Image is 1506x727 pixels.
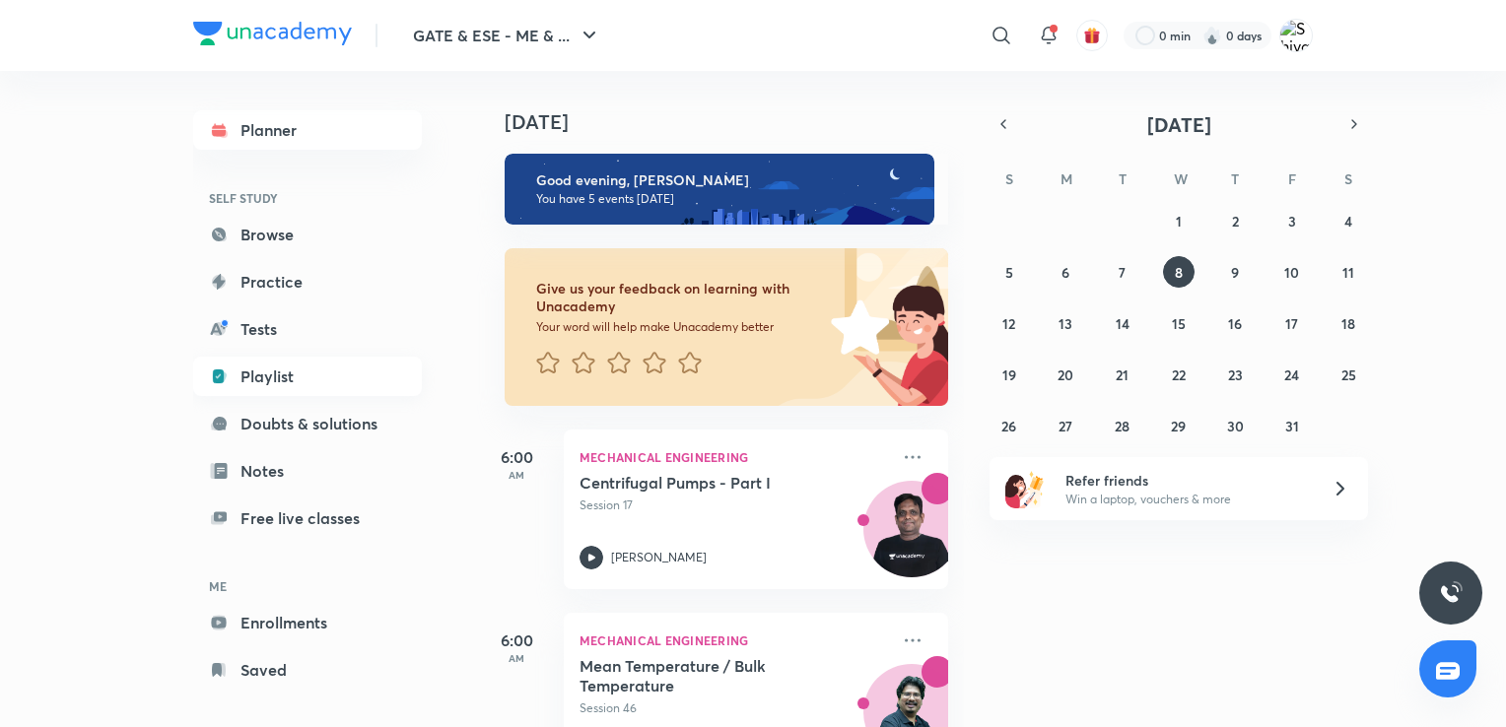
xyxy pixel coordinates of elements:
abbr: October 30, 2025 [1227,417,1244,435]
p: Session 46 [580,699,889,717]
p: You have 5 events [DATE] [536,191,917,207]
img: avatar [1083,27,1101,44]
button: October 13, 2025 [1050,307,1081,339]
abbr: October 14, 2025 [1116,314,1129,333]
button: October 26, 2025 [993,410,1025,441]
abbr: October 22, 2025 [1172,365,1186,384]
button: October 8, 2025 [1163,256,1195,288]
img: Shivam Singh [1279,19,1313,52]
button: October 21, 2025 [1107,359,1138,390]
abbr: October 19, 2025 [1002,365,1016,384]
abbr: Tuesday [1119,169,1127,188]
button: October 22, 2025 [1163,359,1195,390]
button: October 9, 2025 [1219,256,1251,288]
button: October 3, 2025 [1276,205,1308,236]
button: October 23, 2025 [1219,359,1251,390]
h6: Give us your feedback on learning with Unacademy [536,280,824,315]
abbr: Wednesday [1174,169,1188,188]
button: October 7, 2025 [1107,256,1138,288]
button: October 17, 2025 [1276,307,1308,339]
button: October 31, 2025 [1276,410,1308,441]
button: GATE & ESE - ME & ... [401,16,613,55]
abbr: Thursday [1231,169,1239,188]
a: Company Logo [193,22,352,50]
button: October 12, 2025 [993,307,1025,339]
abbr: October 17, 2025 [1285,314,1298,333]
a: Browse [193,215,422,254]
h5: Centrifugal Pumps - Part I [580,473,825,493]
abbr: October 28, 2025 [1115,417,1129,435]
abbr: October 20, 2025 [1058,365,1073,384]
abbr: October 11, 2025 [1342,263,1354,282]
abbr: Saturday [1344,169,1352,188]
abbr: October 8, 2025 [1175,263,1183,282]
abbr: October 31, 2025 [1285,417,1299,435]
p: Mechanical Engineering [580,445,889,469]
button: October 1, 2025 [1163,205,1195,236]
a: Playlist [193,357,422,396]
abbr: Monday [1061,169,1072,188]
a: Doubts & solutions [193,404,422,443]
button: October 25, 2025 [1333,359,1364,390]
abbr: October 10, 2025 [1284,263,1299,282]
p: Session 17 [580,496,889,514]
button: October 24, 2025 [1276,359,1308,390]
abbr: October 23, 2025 [1228,365,1243,384]
abbr: October 24, 2025 [1284,365,1299,384]
button: October 30, 2025 [1219,410,1251,441]
button: October 27, 2025 [1050,410,1081,441]
h5: 6:00 [477,628,556,652]
abbr: October 1, 2025 [1176,212,1182,231]
button: October 4, 2025 [1333,205,1364,236]
h6: Refer friends [1065,470,1308,491]
p: AM [477,469,556,481]
abbr: October 25, 2025 [1341,365,1356,384]
abbr: Sunday [1005,169,1013,188]
button: October 20, 2025 [1050,359,1081,390]
img: Company Logo [193,22,352,45]
a: Saved [193,650,422,690]
abbr: Friday [1288,169,1296,188]
span: [DATE] [1147,111,1211,138]
img: feedback_image [764,248,948,406]
abbr: October 27, 2025 [1059,417,1072,435]
h5: 6:00 [477,445,556,469]
h6: ME [193,569,422,603]
abbr: October 12, 2025 [1002,314,1015,333]
abbr: October 2, 2025 [1232,212,1239,231]
abbr: October 29, 2025 [1171,417,1186,435]
button: October 16, 2025 [1219,307,1251,339]
abbr: October 9, 2025 [1231,263,1239,282]
abbr: October 3, 2025 [1288,212,1296,231]
h5: Mean Temperature / Bulk Temperature [580,656,825,695]
abbr: October 4, 2025 [1344,212,1352,231]
button: October 2, 2025 [1219,205,1251,236]
button: avatar [1076,20,1108,51]
p: Your word will help make Unacademy better [536,319,824,335]
button: October 11, 2025 [1333,256,1364,288]
h6: SELF STUDY [193,181,422,215]
abbr: October 7, 2025 [1119,263,1126,282]
a: Enrollments [193,603,422,642]
p: Win a laptop, vouchers & more [1065,491,1308,508]
h4: [DATE] [505,110,968,134]
img: referral [1005,469,1045,508]
button: October 28, 2025 [1107,410,1138,441]
abbr: October 6, 2025 [1061,263,1069,282]
a: Notes [193,451,422,491]
button: October 6, 2025 [1050,256,1081,288]
abbr: October 13, 2025 [1059,314,1072,333]
img: Avatar [864,492,959,586]
abbr: October 15, 2025 [1172,314,1186,333]
p: Mechanical Engineering [580,628,889,652]
a: Free live classes [193,498,422,538]
button: October 5, 2025 [993,256,1025,288]
img: evening [505,154,934,225]
img: ttu [1439,581,1463,605]
abbr: October 26, 2025 [1001,417,1016,435]
img: streak [1202,26,1222,45]
a: Tests [193,309,422,349]
a: Planner [193,110,422,150]
p: AM [477,652,556,664]
abbr: October 18, 2025 [1341,314,1355,333]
